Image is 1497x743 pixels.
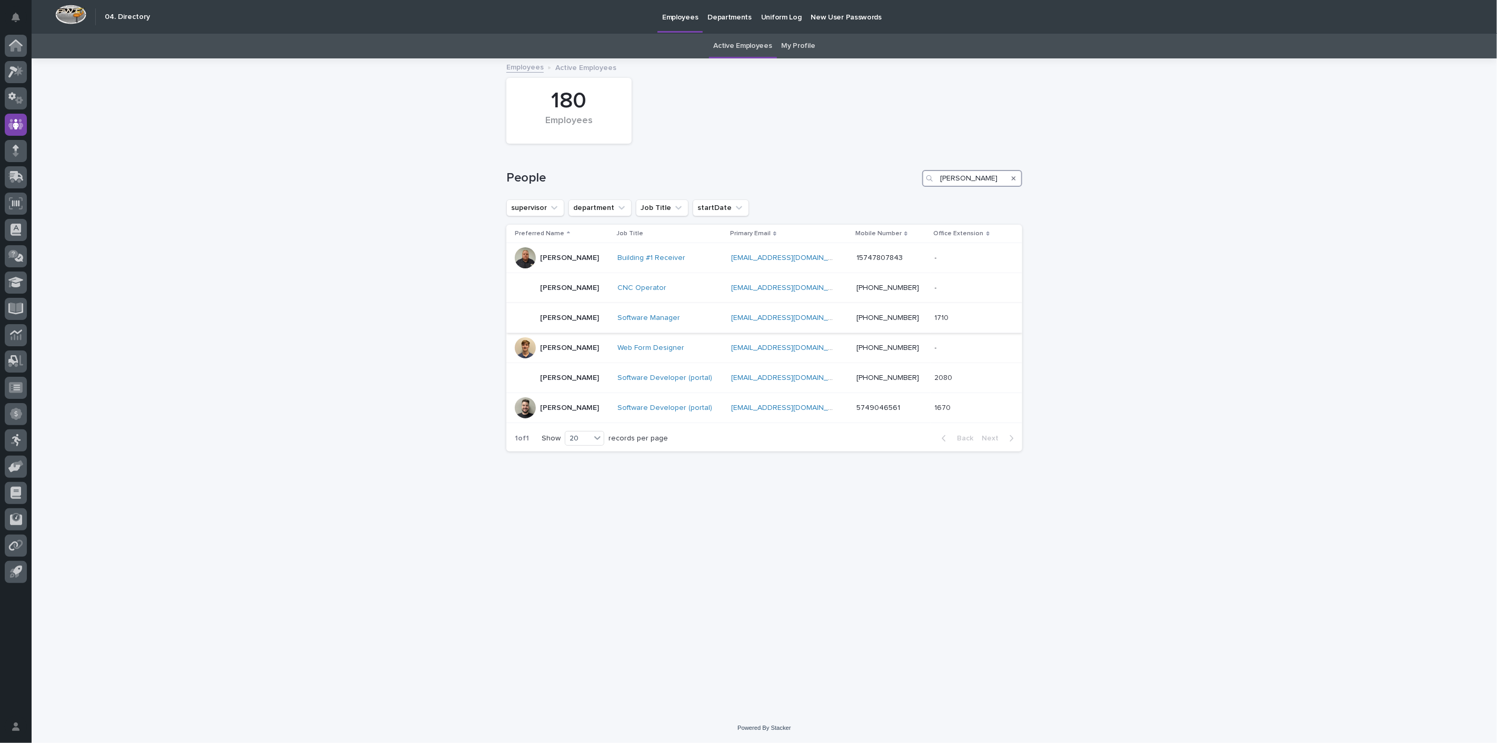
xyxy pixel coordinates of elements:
[506,333,1022,363] tr: [PERSON_NAME]Web Form Designer [EMAIL_ADDRESS][DOMAIN_NAME] [PHONE_NUMBER]--
[856,344,919,352] a: [PHONE_NUMBER]
[568,199,632,216] button: department
[506,393,1022,423] tr: [PERSON_NAME]Software Developer (portal) [EMAIL_ADDRESS][DOMAIN_NAME] 574904656116701670
[693,199,749,216] button: startDate
[540,344,599,353] p: [PERSON_NAME]
[714,34,772,58] a: Active Employees
[506,243,1022,273] tr: [PERSON_NAME]Building #1 Receiver [EMAIL_ADDRESS][DOMAIN_NAME] 15747807843--
[506,363,1022,393] tr: [PERSON_NAME]Software Developer (portal) [EMAIL_ADDRESS][DOMAIN_NAME] [PHONE_NUMBER]20802080
[540,314,599,323] p: [PERSON_NAME]
[55,5,86,24] img: Workspace Logo
[933,434,977,443] button: Back
[617,374,712,383] a: Software Developer (portal)
[731,284,850,292] a: [EMAIL_ADDRESS][DOMAIN_NAME]
[935,401,953,413] p: 1670
[5,6,27,28] button: Notifications
[935,252,939,263] p: -
[542,434,561,443] p: Show
[856,404,900,411] a: 5749046561
[524,88,614,114] div: 180
[506,303,1022,333] tr: [PERSON_NAME]Software Manager [EMAIL_ADDRESS][DOMAIN_NAME] [PHONE_NUMBER]17101710
[617,254,685,263] a: Building #1 Receiver
[515,228,564,239] p: Preferred Name
[737,725,791,731] a: Powered By Stacker
[617,284,666,293] a: CNC Operator
[524,115,614,137] div: Employees
[731,344,850,352] a: [EMAIL_ADDRESS][DOMAIN_NAME]
[731,374,850,381] a: [EMAIL_ADDRESS][DOMAIN_NAME]
[977,434,1022,443] button: Next
[922,170,1022,187] input: Search
[540,374,599,383] p: [PERSON_NAME]
[540,284,599,293] p: [PERSON_NAME]
[935,282,939,293] p: -
[617,314,680,323] a: Software Manager
[935,342,939,353] p: -
[555,61,616,73] p: Active Employees
[636,199,688,216] button: Job Title
[856,284,919,292] a: [PHONE_NUMBER]
[506,199,564,216] button: supervisor
[617,344,684,353] a: Web Form Designer
[105,13,150,22] h2: 04. Directory
[856,374,919,381] a: [PHONE_NUMBER]
[506,426,537,451] p: 1 of 1
[855,228,902,239] p: Mobile Number
[506,273,1022,303] tr: [PERSON_NAME]CNC Operator [EMAIL_ADDRESS][DOMAIN_NAME] [PHONE_NUMBER]--
[982,435,1005,442] span: Next
[782,34,815,58] a: My Profile
[935,312,951,323] p: 1710
[540,404,599,413] p: [PERSON_NAME]
[506,61,544,73] a: Employees
[856,314,919,322] a: [PHONE_NUMBER]
[506,170,918,186] h1: People
[730,228,771,239] p: Primary Email
[565,433,591,444] div: 20
[608,434,668,443] p: records per page
[13,13,27,29] div: Notifications
[934,228,984,239] p: Office Extension
[617,404,712,413] a: Software Developer (portal)
[951,435,973,442] span: Back
[731,314,850,322] a: [EMAIL_ADDRESS][DOMAIN_NAME]
[616,228,643,239] p: Job Title
[731,404,850,411] a: [EMAIL_ADDRESS][DOMAIN_NAME]
[540,254,599,263] p: [PERSON_NAME]
[731,254,850,262] a: [EMAIL_ADDRESS][DOMAIN_NAME]
[935,372,955,383] p: 2080
[856,254,903,262] a: 15747807843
